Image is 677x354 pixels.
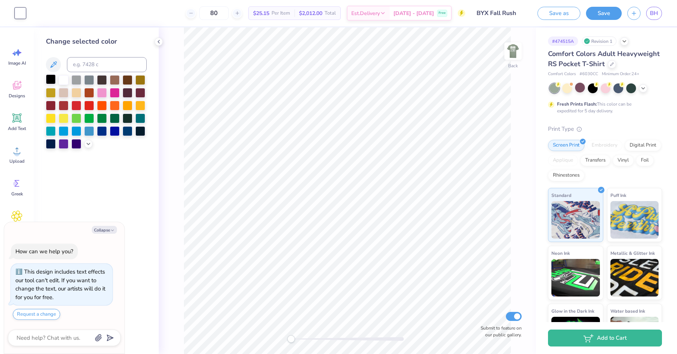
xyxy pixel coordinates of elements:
input: e.g. 7428 c [67,57,147,72]
span: Minimum Order: 24 + [602,71,639,77]
span: Comfort Colors [548,71,576,77]
span: Est. Delivery [351,9,380,17]
img: Back [505,44,521,59]
span: Free [439,11,446,16]
button: Save as [537,7,580,20]
div: Accessibility label [287,335,295,343]
div: Rhinestones [548,170,584,181]
div: How can we help you? [15,248,73,255]
span: Puff Ink [610,191,626,199]
div: Embroidery [587,140,622,151]
span: Greek [11,191,23,197]
div: Digital Print [625,140,661,151]
span: Designs [9,93,25,99]
span: [DATE] - [DATE] [393,9,434,17]
span: Water based Ink [610,307,645,315]
img: Metallic & Glitter Ink [610,259,659,297]
span: Neon Ink [551,249,570,257]
div: Screen Print [548,140,584,151]
span: Per Item [272,9,290,17]
span: Comfort Colors Adult Heavyweight RS Pocket T-Shirt [548,49,660,68]
span: $25.15 [253,9,269,17]
div: # 474515A [548,36,578,46]
span: Image AI [8,60,26,66]
div: Back [508,62,518,69]
input: Untitled Design [471,6,526,21]
div: Print Type [548,125,662,133]
img: Standard [551,201,600,239]
strong: Fresh Prints Flash: [557,101,597,107]
img: Neon Ink [551,259,600,297]
div: Change selected color [46,36,147,47]
span: Add Text [8,126,26,132]
div: Applique [548,155,578,166]
span: Glow in the Dark Ink [551,307,594,315]
div: Revision 1 [582,36,616,46]
div: This color can be expedited for 5 day delivery. [557,101,650,114]
button: Save [586,7,622,20]
div: Vinyl [613,155,634,166]
label: Submit to feature on our public gallery. [477,325,522,338]
span: # 6030CC [580,71,598,77]
button: Request a change [13,309,60,320]
div: This design includes text effects our tool can't edit. If you want to change the text, our artist... [15,268,105,301]
span: Standard [551,191,571,199]
span: Upload [9,158,24,164]
span: $2,012.00 [299,9,322,17]
span: BH [650,9,658,18]
input: – – [199,6,229,20]
button: Collapse [92,226,117,234]
a: BH [646,7,662,20]
span: Total [325,9,336,17]
div: Transfers [580,155,610,166]
button: Add to Cart [548,330,662,346]
div: Foil [636,155,654,166]
img: Puff Ink [610,201,659,239]
span: Metallic & Glitter Ink [610,249,655,257]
